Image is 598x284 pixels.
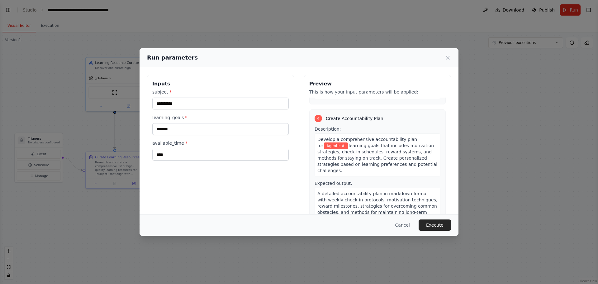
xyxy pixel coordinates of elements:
[152,80,289,88] h3: Inputs
[152,140,289,146] label: available_time
[317,191,437,221] span: A detailed accountability plan in markdown format with weekly check-in protocols, motivation tech...
[315,127,341,132] span: Description:
[309,80,446,88] h3: Preview
[317,137,417,148] span: Develop a comprehensive accountability plan for
[147,53,198,62] h2: Run parameters
[315,115,322,122] div: 4
[317,143,437,173] span: learning goals that includes motivation strategies, check-in schedules, reward systems, and metho...
[152,114,289,121] label: learning_goals
[152,89,289,95] label: subject
[315,181,352,186] span: Expected output:
[419,219,451,231] button: Execute
[309,89,446,95] p: This is how your input parameters will be applied:
[326,115,383,122] span: Create Accountability Plan
[390,219,415,231] button: Cancel
[324,142,348,149] span: Variable: subject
